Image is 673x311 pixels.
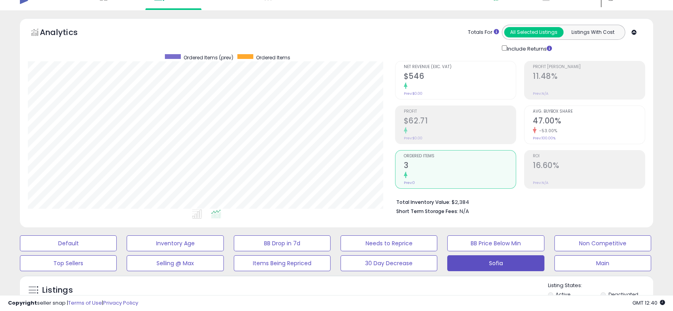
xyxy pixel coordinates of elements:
[340,255,437,271] button: 30 Day Decrease
[536,128,558,134] small: -53.00%
[404,161,516,172] h2: 3
[468,29,499,36] div: Totals For
[533,65,645,69] span: Profit [PERSON_NAME]
[496,44,561,53] div: Include Returns
[533,72,645,82] h2: 11.48%
[256,54,290,61] span: Ordered Items
[127,255,223,271] button: Selling @ Max
[404,136,423,141] small: Prev: $0.00
[404,91,423,96] small: Prev: $0.00
[533,161,645,172] h2: 16.60%
[554,255,651,271] button: Main
[460,207,469,215] span: N/A
[8,299,138,307] div: seller snap | |
[533,136,556,141] small: Prev: 100.00%
[504,27,563,37] button: All Selected Listings
[68,299,102,307] a: Terms of Use
[103,299,138,307] a: Privacy Policy
[396,197,639,206] li: $2,384
[8,299,37,307] strong: Copyright
[20,235,117,251] button: Default
[404,72,516,82] h2: $546
[234,235,331,251] button: BB Drop in 7d
[556,291,570,298] label: Active
[533,154,645,158] span: ROI
[40,27,93,40] h5: Analytics
[533,116,645,127] h2: 47.00%
[404,154,516,158] span: Ordered Items
[396,199,450,205] b: Total Inventory Value:
[20,255,117,271] button: Top Sellers
[447,255,544,271] button: Sofia
[447,235,544,251] button: BB Price Below Min
[396,208,458,215] b: Short Term Storage Fees:
[554,235,651,251] button: Non Competitive
[404,110,516,114] span: Profit
[563,27,622,37] button: Listings With Cost
[404,180,415,185] small: Prev: 0
[608,291,638,298] label: Deactivated
[184,54,233,61] span: Ordered Items (prev)
[340,235,437,251] button: Needs to Reprice
[632,299,665,307] span: 2025-10-14 12:40 GMT
[127,235,223,251] button: Inventory Age
[404,116,516,127] h2: $62.71
[42,285,73,296] h5: Listings
[533,91,548,96] small: Prev: N/A
[404,65,516,69] span: Net Revenue (Exc. VAT)
[548,282,653,289] p: Listing States:
[533,110,645,114] span: Avg. Buybox Share
[234,255,331,271] button: Items Being Repriced
[533,180,548,185] small: Prev: N/A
